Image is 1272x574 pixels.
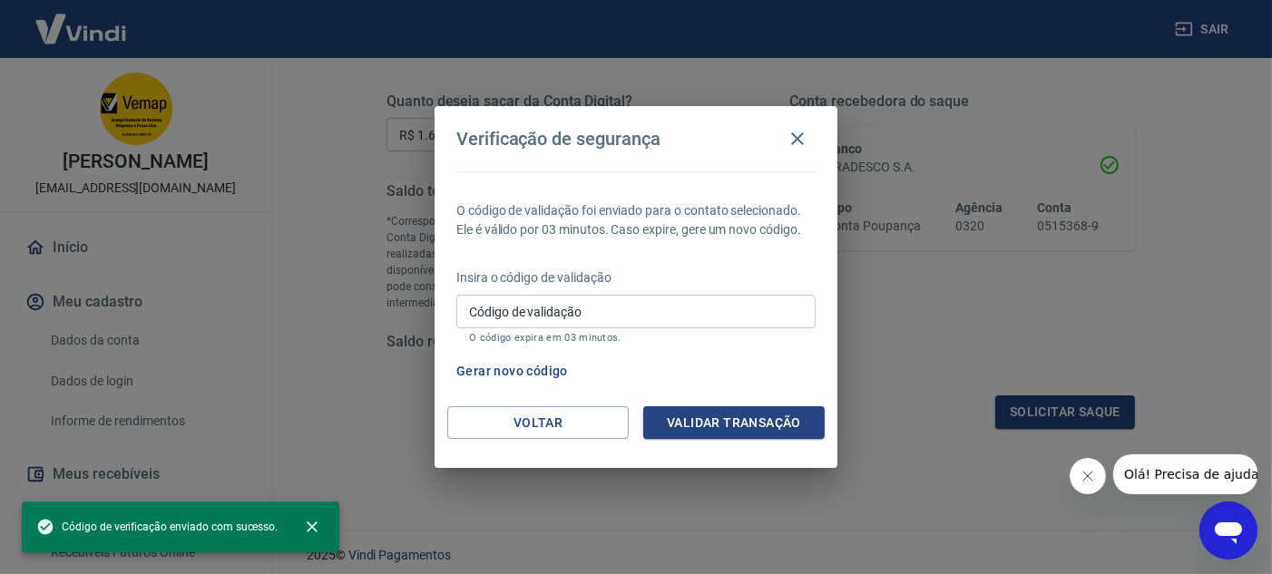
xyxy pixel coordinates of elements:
[36,518,278,536] span: Código de verificação enviado com sucesso.
[292,507,332,547] button: close
[456,201,816,239] p: O código de validação foi enviado para o contato selecionado. Ele é válido por 03 minutos. Caso e...
[449,355,575,388] button: Gerar novo código
[447,406,629,440] button: Voltar
[456,128,660,150] h4: Verificação de segurança
[456,268,816,287] p: Insira o código de validação
[643,406,825,440] button: Validar transação
[1199,501,1257,559] iframe: Botão para abrir a janela de mensagens
[1113,454,1257,494] iframe: Mensagem da empresa
[11,13,152,27] span: Olá! Precisa de ajuda?
[1070,458,1106,494] iframe: Fechar mensagem
[469,332,803,344] p: O código expira em 03 minutos.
